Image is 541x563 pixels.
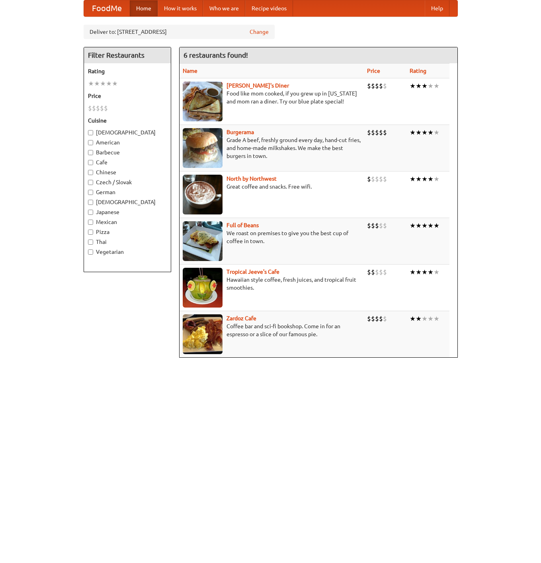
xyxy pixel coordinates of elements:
[88,158,167,166] label: Cafe
[371,128,375,137] li: $
[88,178,167,186] label: Czech / Slovak
[92,104,96,113] li: $
[88,117,167,125] h5: Cuisine
[410,68,426,74] a: Rating
[183,322,361,338] p: Coffee bar and sci-fi bookshop. Come in for an espresso or a slice of our famous pie.
[434,268,439,277] li: ★
[375,128,379,137] li: $
[434,175,439,183] li: ★
[130,0,158,16] a: Home
[367,82,371,90] li: $
[367,221,371,230] li: $
[371,268,375,277] li: $
[379,128,383,137] li: $
[183,82,223,121] img: sallys.jpg
[434,221,439,230] li: ★
[183,276,361,292] p: Hawaiian style coffee, fresh juices, and tropical fruit smoothies.
[410,221,416,230] li: ★
[410,268,416,277] li: ★
[88,67,167,75] h5: Rating
[183,314,223,354] img: zardoz.jpg
[203,0,245,16] a: Who we are
[416,82,422,90] li: ★
[416,268,422,277] li: ★
[94,79,100,88] li: ★
[428,175,434,183] li: ★
[183,175,223,214] img: north.jpg
[428,221,434,230] li: ★
[410,82,416,90] li: ★
[183,183,361,191] p: Great coffee and snacks. Free wifi.
[88,104,92,113] li: $
[367,314,371,323] li: $
[104,104,108,113] li: $
[428,128,434,137] li: ★
[416,221,422,230] li: ★
[88,168,167,176] label: Chinese
[183,221,223,261] img: beans.jpg
[227,82,289,89] a: [PERSON_NAME]'s Diner
[410,314,416,323] li: ★
[183,268,223,308] img: jeeves.jpg
[428,82,434,90] li: ★
[367,128,371,137] li: $
[227,269,279,275] a: Tropical Jeeve's Cafe
[88,79,94,88] li: ★
[245,0,293,16] a: Recipe videos
[383,175,387,183] li: $
[88,228,167,236] label: Pizza
[371,314,375,323] li: $
[88,230,93,235] input: Pizza
[96,104,100,113] li: $
[88,210,93,215] input: Japanese
[88,220,93,225] input: Mexican
[183,90,361,105] p: Food like mom cooked, if you grew up in [US_STATE] and mom ran a diner. Try our blue plate special!
[88,150,93,155] input: Barbecue
[88,248,167,256] label: Vegetarian
[367,68,380,74] a: Price
[183,128,223,168] img: burgerama.jpg
[422,314,428,323] li: ★
[183,68,197,74] a: Name
[434,128,439,137] li: ★
[88,92,167,100] h5: Price
[106,79,112,88] li: ★
[422,221,428,230] li: ★
[428,314,434,323] li: ★
[88,249,93,255] input: Vegetarian
[88,238,167,246] label: Thai
[371,221,375,230] li: $
[410,175,416,183] li: ★
[84,25,275,39] div: Deliver to: [STREET_ADDRESS]
[383,314,387,323] li: $
[88,140,93,145] input: American
[88,198,167,206] label: [DEMOGRAPHIC_DATA]
[227,315,256,321] a: Zardoz Cafe
[375,175,379,183] li: $
[227,222,259,228] a: Full of Beans
[410,128,416,137] li: ★
[88,218,167,226] label: Mexican
[416,128,422,137] li: ★
[184,51,248,59] ng-pluralize: 6 restaurants found!
[383,221,387,230] li: $
[422,175,428,183] li: ★
[183,136,361,160] p: Grade A beef, freshly ground every day, hand-cut fries, and home-made milkshakes. We make the bes...
[428,268,434,277] li: ★
[88,190,93,195] input: German
[88,160,93,165] input: Cafe
[84,47,171,63] h4: Filter Restaurants
[379,175,383,183] li: $
[383,268,387,277] li: $
[379,82,383,90] li: $
[422,82,428,90] li: ★
[416,175,422,183] li: ★
[250,28,269,36] a: Change
[158,0,203,16] a: How it works
[227,175,277,182] a: North by Northwest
